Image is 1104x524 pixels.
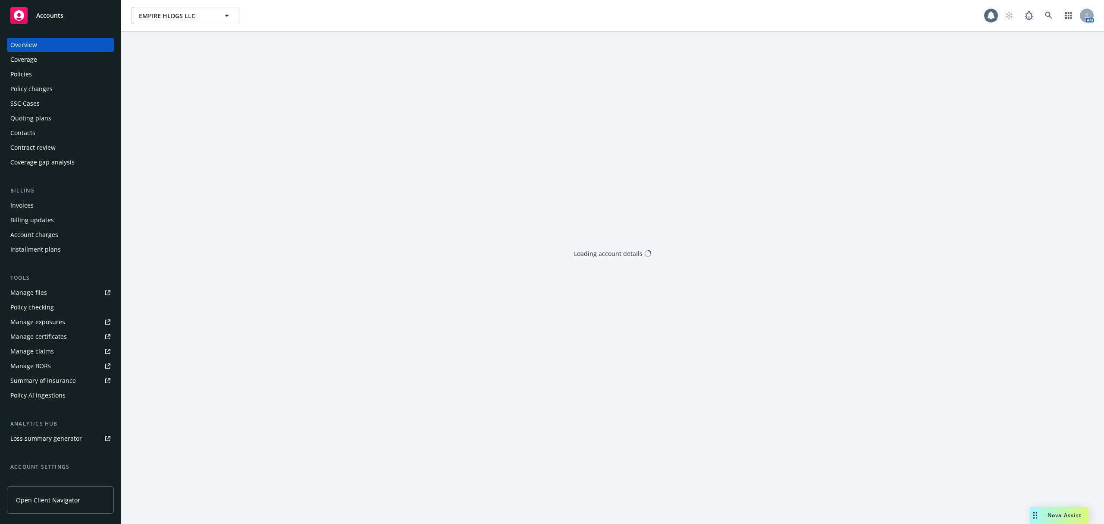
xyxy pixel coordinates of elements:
div: Policy changes [10,82,53,96]
a: Invoices [7,199,114,212]
div: Contacts [10,126,35,140]
a: Policies [7,67,114,81]
div: Manage claims [10,344,54,358]
div: Policy AI ingestions [10,388,66,402]
div: SSC Cases [10,97,40,110]
a: Switch app [1060,7,1077,24]
div: Installment plans [10,243,61,256]
div: Account charges [10,228,58,242]
span: Nova Assist [1048,511,1082,519]
div: Loading account details [574,249,643,258]
a: Accounts [7,3,114,28]
div: Coverage [10,53,37,66]
a: SSC Cases [7,97,114,110]
a: Quoting plans [7,111,114,125]
a: Coverage gap analysis [7,155,114,169]
div: Manage certificates [10,330,67,344]
a: Manage BORs [7,359,114,373]
a: Manage certificates [7,330,114,344]
a: Coverage [7,53,114,66]
a: Contract review [7,141,114,155]
a: Service team [7,475,114,489]
div: Overview [10,38,37,52]
a: Account charges [7,228,114,242]
a: Policy changes [7,82,114,96]
span: Open Client Navigator [16,496,80,505]
div: Policy checking [10,300,54,314]
a: Search [1040,7,1057,24]
div: Manage exposures [10,315,65,329]
a: Manage claims [7,344,114,358]
div: Contract review [10,141,56,155]
span: EMPIRE HLDGS LLC [139,11,213,20]
div: Manage files [10,286,47,300]
div: Quoting plans [10,111,51,125]
a: Manage files [7,286,114,300]
a: Manage exposures [7,315,114,329]
div: Service team [10,475,47,489]
a: Start snowing [1000,7,1018,24]
button: EMPIRE HLDGS LLC [132,7,239,24]
a: Loss summary generator [7,432,114,445]
a: Summary of insurance [7,374,114,388]
div: Drag to move [1030,507,1041,524]
div: Policies [10,67,32,81]
div: Account settings [7,463,114,471]
a: Report a Bug [1020,7,1038,24]
div: Manage BORs [10,359,51,373]
div: Billing updates [10,213,54,227]
span: Accounts [36,12,63,19]
div: Analytics hub [7,420,114,428]
div: Loss summary generator [10,432,82,445]
div: Coverage gap analysis [10,155,75,169]
div: Invoices [10,199,34,212]
a: Policy checking [7,300,114,314]
button: Nova Assist [1030,507,1088,524]
a: Contacts [7,126,114,140]
div: Tools [7,274,114,282]
a: Billing updates [7,213,114,227]
a: Installment plans [7,243,114,256]
div: Summary of insurance [10,374,76,388]
a: Policy AI ingestions [7,388,114,402]
div: Billing [7,186,114,195]
a: Overview [7,38,114,52]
